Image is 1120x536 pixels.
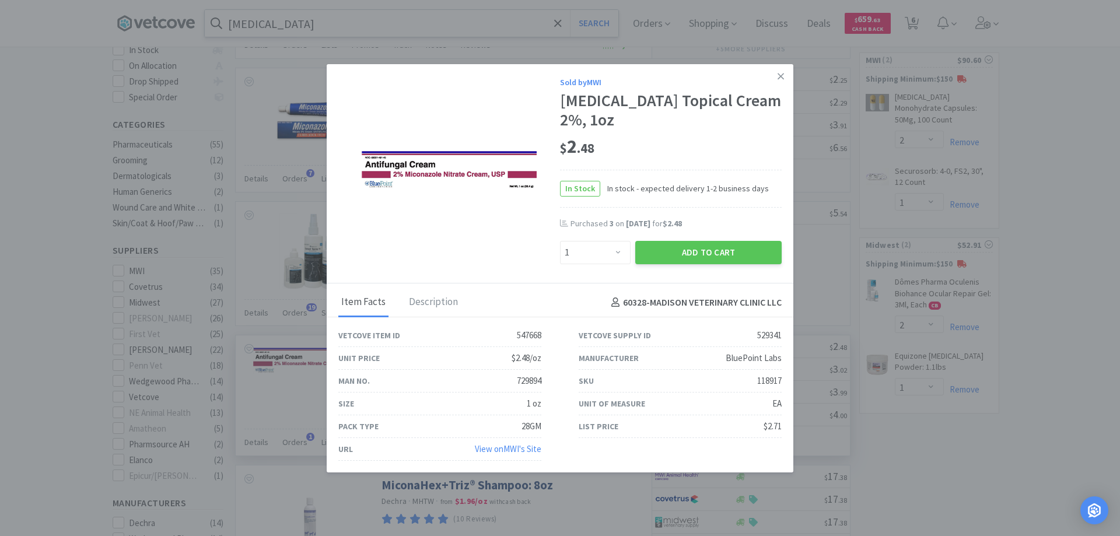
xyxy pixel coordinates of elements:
div: Description [406,288,461,317]
div: Size [338,397,354,410]
div: Purchased on for [570,218,782,230]
div: Unit Price [338,352,380,365]
button: Add to Cart [635,241,782,264]
div: Open Intercom Messenger [1080,496,1108,524]
div: 28GM [521,419,541,433]
div: Item Facts [338,288,388,317]
div: Vetcove Item ID [338,329,400,342]
div: 729894 [517,374,541,388]
div: 547668 [517,328,541,342]
div: Pack Type [338,420,379,433]
img: 76ae486d97a745ae993b399197af21c7_529341.png [362,150,537,190]
span: $ [560,140,567,156]
span: In Stock [561,181,600,196]
span: $2.48 [663,218,682,229]
span: In stock - expected delivery 1-2 business days [600,182,769,195]
div: Sold by MWI [560,76,782,89]
div: Unit of Measure [579,397,645,410]
span: . 48 [577,140,594,156]
span: [DATE] [626,218,650,229]
div: SKU [579,374,594,387]
div: List Price [579,420,618,433]
div: Man No. [338,374,370,387]
div: 1 oz [527,397,541,411]
div: URL [338,443,353,456]
div: Vetcove Supply ID [579,329,651,342]
div: 118917 [757,374,782,388]
div: BluePoint Labs [726,351,782,365]
span: 3 [610,218,614,229]
div: Manufacturer [579,352,639,365]
div: $2.48/oz [512,351,541,365]
a: View onMWI's Site [475,443,541,454]
h4: 60328 - MADISON VETERINARY CLINIC LLC [607,295,782,310]
div: EA [772,397,782,411]
span: 2 [560,135,594,158]
div: 529341 [757,328,782,342]
div: [MEDICAL_DATA] Topical Cream 2%, 1oz [560,91,782,130]
div: $2.71 [764,419,782,433]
